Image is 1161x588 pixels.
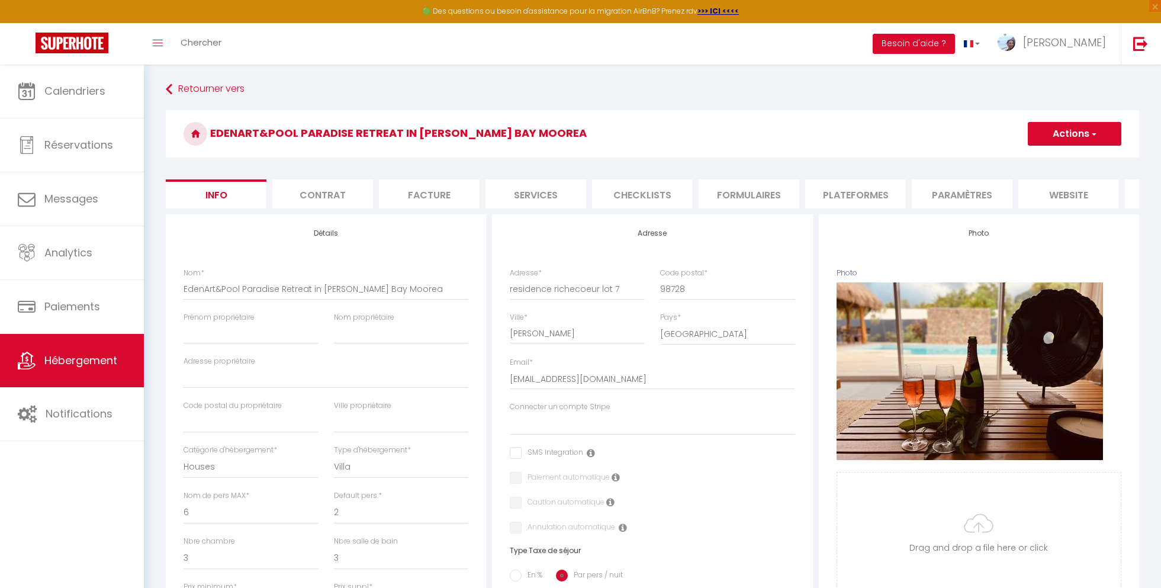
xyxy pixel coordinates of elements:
span: Analytics [44,245,92,260]
h4: Adresse [510,229,795,237]
span: Réservations [44,137,113,152]
span: Hébergement [44,353,117,368]
label: Nbre chambre [184,536,235,547]
img: logout [1133,36,1148,51]
label: Code postal [660,268,707,279]
label: Adresse propriétaire [184,356,255,367]
label: Caution automatique [522,497,604,510]
li: Plateformes [805,179,906,208]
img: Super Booking [36,33,108,53]
li: Contrat [272,179,373,208]
li: Services [485,179,586,208]
button: Besoin d'aide ? [873,34,955,54]
label: En % [522,570,542,583]
label: Ville [510,312,528,323]
img: ... [998,34,1015,52]
li: Info [166,179,266,208]
button: Actions [1028,122,1121,146]
label: Ville propriétaire [334,400,391,412]
li: Paramètres [912,179,1012,208]
li: Formulaires [699,179,799,208]
label: Connecter un compte Stripe [510,401,610,413]
span: Chercher [181,36,221,49]
label: Type d'hébergement [334,445,411,456]
label: Pays [660,312,681,323]
label: Photo [837,268,857,279]
label: Code postal du propriétaire [184,400,282,412]
span: [PERSON_NAME] [1023,35,1106,50]
label: Nbre salle de bain [334,536,398,547]
h6: Type Taxe de séjour [510,547,795,555]
li: Checklists [592,179,693,208]
label: Nom [184,268,204,279]
span: Calendriers [44,83,105,98]
label: Paiement automatique [522,472,610,485]
li: Facture [379,179,480,208]
li: website [1018,179,1119,208]
a: Retourner vers [166,79,1139,100]
h4: Détails [184,229,468,237]
label: Nom propriétaire [334,312,394,323]
a: Chercher [172,23,230,65]
label: Par pers / nuit [568,570,623,583]
a: ... [PERSON_NAME] [989,23,1121,65]
h4: Photo [837,229,1121,237]
label: Prénom propriétaire [184,312,255,323]
label: Adresse [510,268,542,279]
label: Email [510,357,533,368]
label: Catégorie d'hébergement [184,445,277,456]
span: Messages [44,191,98,206]
a: >>> ICI <<<< [697,6,739,16]
h3: EdenArt&Pool Paradise Retreat in [PERSON_NAME] Bay Moorea [166,110,1139,158]
label: Nom de pers MAX [184,490,249,502]
span: Notifications [46,406,112,421]
span: Paiements [44,299,100,314]
label: Default pers. [334,490,382,502]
